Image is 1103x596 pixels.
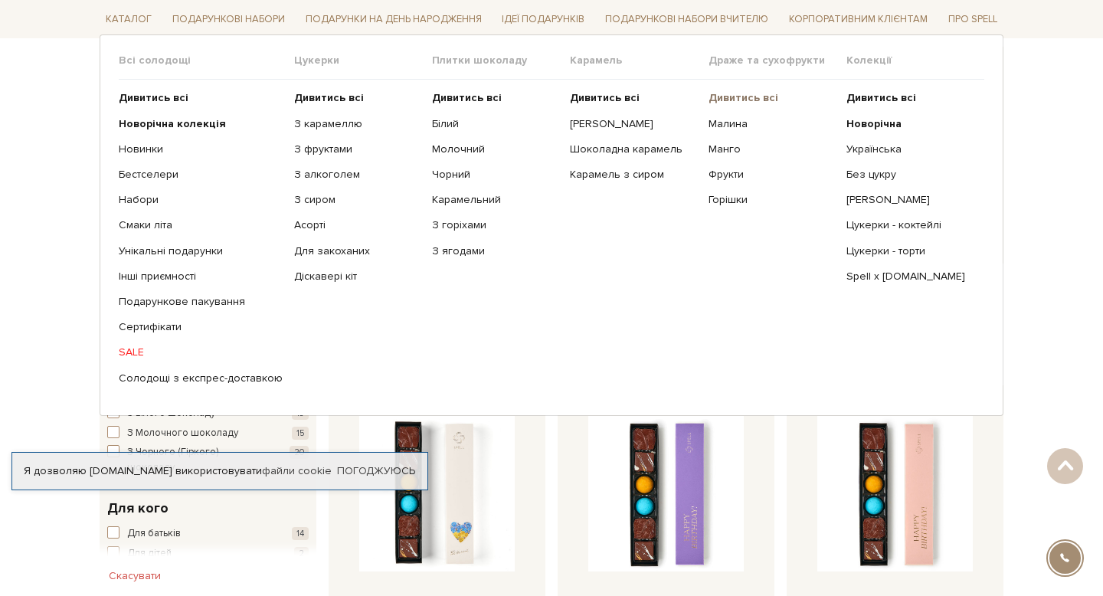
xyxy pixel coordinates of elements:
[570,91,640,104] b: Дивитись всі
[294,218,421,232] a: Асорті
[294,91,421,105] a: Дивитись всі
[119,54,294,67] span: Всі солодощі
[846,91,916,104] b: Дивитись всі
[570,54,708,67] span: Карамель
[846,91,973,105] a: Дивитись всі
[496,8,591,31] a: Ідеї подарунків
[100,34,1003,416] div: Каталог
[299,8,488,31] a: Подарунки на День народження
[294,244,421,257] a: Для закоханих
[107,426,309,441] button: З Молочного шоколаду 15
[119,91,188,104] b: Дивитись всі
[119,116,283,130] a: Новорічна колекція
[432,218,558,232] a: З горіхами
[846,270,973,283] a: Spell x [DOMAIN_NAME]
[119,244,283,257] a: Унікальні подарунки
[846,193,973,207] a: [PERSON_NAME]
[119,320,283,334] a: Сертифікати
[12,464,427,478] div: Я дозволяю [DOMAIN_NAME] використовувати
[119,116,226,129] b: Новорічна колекція
[107,526,309,542] button: Для батьків 14
[119,91,283,105] a: Дивитись всі
[709,142,835,156] a: Манго
[127,426,238,441] span: З Молочного шоколаду
[100,8,158,31] a: Каталог
[570,116,696,130] a: [PERSON_NAME]
[294,270,421,283] a: Діскавері кіт
[709,91,778,104] b: Дивитись всі
[127,526,181,542] span: Для батьків
[294,54,432,67] span: Цукерки
[127,445,267,475] span: З Чорного (Гіркого) шоколаду
[846,218,973,232] a: Цукерки - коктейлі
[294,142,421,156] a: З фруктами
[294,91,364,104] b: Дивитись всі
[166,8,291,31] a: Подарункові набори
[709,168,835,182] a: Фрукти
[127,546,172,562] span: Для дітей
[119,193,283,207] a: Набори
[570,142,696,156] a: Шоколадна карамель
[337,464,415,478] a: Погоджуюсь
[432,244,558,257] a: З ягодами
[432,116,558,130] a: Білий
[846,54,984,67] span: Колекції
[262,464,332,477] a: файли cookie
[100,564,170,588] button: Скасувати
[432,142,558,156] a: Молочний
[119,270,283,283] a: Інші приємності
[942,8,1003,31] a: Про Spell
[846,244,973,257] a: Цукерки - торти
[846,116,973,130] a: Новорічна
[119,371,283,385] a: Солодощі з експрес-доставкою
[432,168,558,182] a: Чорний
[709,54,846,67] span: Драже та сухофрукти
[119,345,283,359] a: SALE
[432,193,558,207] a: Карамельний
[709,91,835,105] a: Дивитись всі
[107,498,169,519] span: Для кого
[292,427,309,440] span: 15
[294,168,421,182] a: З алкоголем
[294,116,421,130] a: З карамеллю
[290,446,309,459] span: 20
[709,116,835,130] a: Малина
[119,295,283,309] a: Подарункове пакування
[570,168,696,182] a: Карамель з сиром
[294,193,421,207] a: З сиром
[570,91,696,105] a: Дивитись всі
[846,168,973,182] a: Без цукру
[432,91,558,105] a: Дивитись всі
[846,142,973,156] a: Українська
[599,6,774,32] a: Подарункові набори Вчителю
[294,547,309,560] span: 2
[107,546,309,562] button: Для дітей 2
[709,193,835,207] a: Горішки
[432,91,502,104] b: Дивитись всі
[783,8,934,31] a: Корпоративним клієнтам
[107,445,309,475] button: З Чорного (Гіркого) шоколаду 20
[432,54,570,67] span: Плитки шоколаду
[119,218,283,232] a: Смаки літа
[119,142,283,156] a: Новинки
[846,116,902,129] b: Новорічна
[292,527,309,540] span: 14
[119,168,283,182] a: Бестселери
